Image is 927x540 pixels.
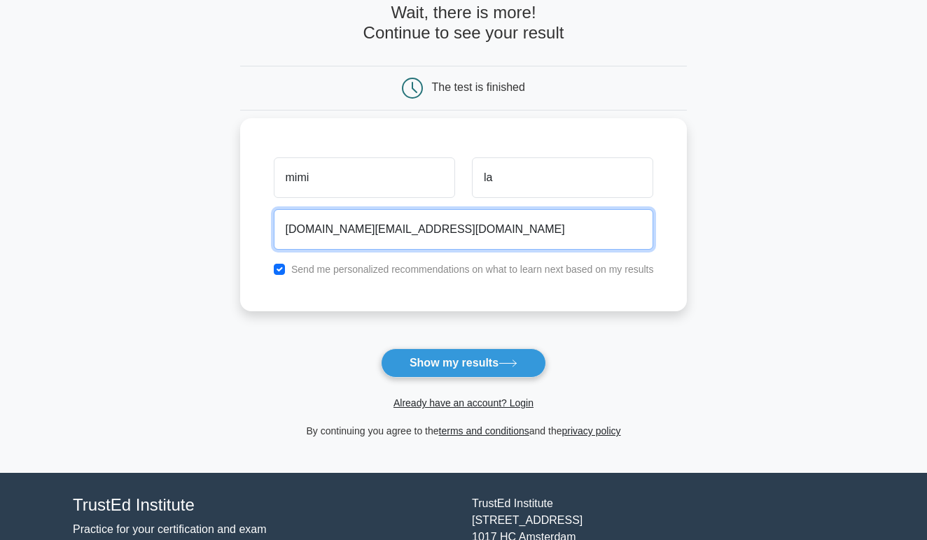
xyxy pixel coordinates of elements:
a: Practice for your certification and exam [73,523,267,535]
input: Email [274,209,654,250]
h4: TrustEd Institute [73,495,455,516]
input: First name [274,157,455,198]
input: Last name [472,157,653,198]
div: By continuing you agree to the and the [232,422,696,439]
label: Send me personalized recommendations on what to learn next based on my results [291,264,654,275]
a: Already have an account? Login [393,397,534,408]
a: privacy policy [562,425,621,436]
h4: Wait, there is more! Continue to see your result [240,3,688,43]
button: Show my results [381,348,546,378]
a: terms and conditions [439,425,529,436]
div: The test is finished [432,81,525,93]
